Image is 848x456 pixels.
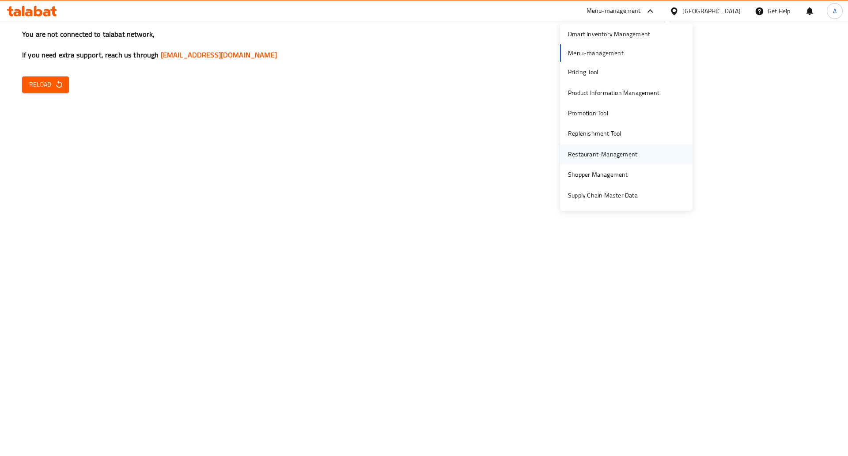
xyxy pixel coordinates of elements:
div: Menu-management [587,6,641,16]
div: Shopper Management [568,170,628,179]
a: [EMAIL_ADDRESS][DOMAIN_NAME] [161,48,277,61]
h3: You are not connected to talabat network, If you need extra support, reach us through [22,29,826,60]
div: Pricing Tool [568,67,598,77]
div: Replenishment Tool [568,129,621,138]
div: Promotion Tool [568,108,608,118]
div: Dmart Inventory Management [568,29,650,39]
div: Restaurant-Management [568,149,637,159]
button: Reload [22,76,69,93]
span: A [833,6,837,16]
div: Supply Chain Master Data [568,190,638,200]
span: Reload [29,79,62,90]
div: [GEOGRAPHIC_DATA] [682,6,741,16]
div: Product Information Management [568,88,659,98]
